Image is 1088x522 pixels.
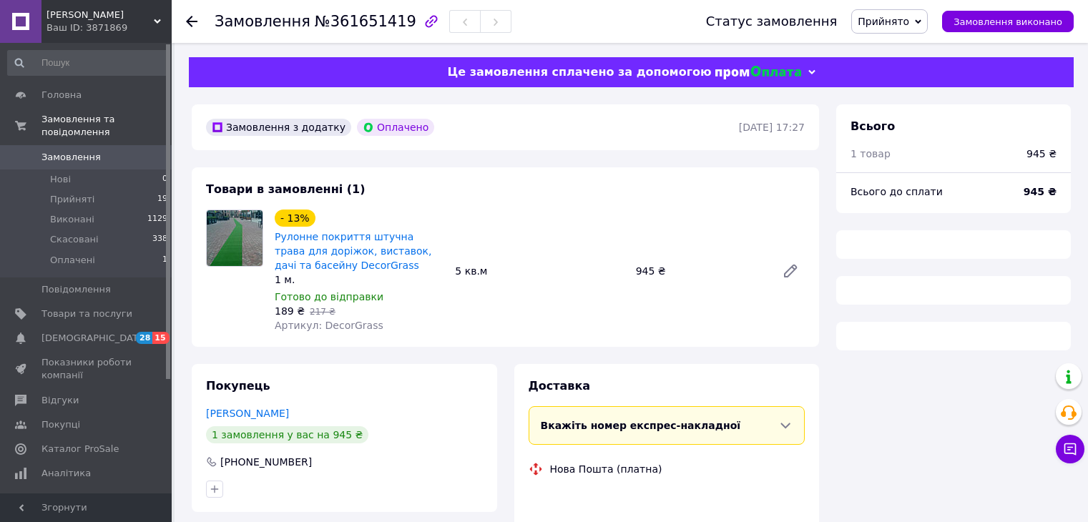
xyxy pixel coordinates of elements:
[739,122,805,133] time: [DATE] 17:27
[206,182,366,196] span: Товари в замовленні (1)
[206,426,368,443] div: 1 замовлення у вас на 945 ₴
[1056,435,1084,463] button: Чат з покупцем
[275,231,431,271] a: Рулонне покриття штучна трава для доріжок, виставок, дачі та басейну DecorGrass
[50,173,71,186] span: Нові
[41,356,132,382] span: Показники роботи компанії
[41,394,79,407] span: Відгуки
[152,332,169,344] span: 15
[41,89,82,102] span: Головна
[706,14,838,29] div: Статус замовлення
[206,408,289,419] a: [PERSON_NAME]
[41,467,91,480] span: Аналітика
[46,21,172,34] div: Ваш ID: 3871869
[186,14,197,29] div: Повернутися назад
[41,307,132,320] span: Товари та послуги
[529,379,591,393] span: Доставка
[162,173,167,186] span: 0
[851,119,895,133] span: Всього
[50,254,95,267] span: Оплачені
[447,65,711,79] span: Це замовлення сплачено за допомогою
[275,272,443,287] div: 1 м.
[136,332,152,344] span: 28
[147,213,167,226] span: 1129
[215,13,310,30] span: Замовлення
[1026,147,1057,161] div: 945 ₴
[152,233,167,246] span: 338
[41,151,101,164] span: Замовлення
[275,305,305,317] span: 189 ₴
[776,257,805,285] a: Редагувати
[206,379,270,393] span: Покупець
[547,462,666,476] div: Нова Пошта (платна)
[275,291,383,302] span: Готово до відправки
[219,455,313,469] div: [PHONE_NUMBER]
[310,307,335,317] span: 217 ₴
[541,420,741,431] span: Вкажіть номер експрес-накладної
[206,119,351,136] div: Замовлення з додатку
[207,210,263,266] img: Рулонне покриття штучна трава для доріжок, виставок, дачі та басейну DecorGrass
[50,193,94,206] span: Прийняті
[275,320,383,331] span: Артикул: DecorGrass
[50,213,94,226] span: Виконані
[954,16,1062,27] span: Замовлення виконано
[41,491,132,517] span: Інструменти веб-майстра та SEO
[715,66,801,79] img: evopay logo
[157,193,167,206] span: 19
[858,16,909,27] span: Прийнято
[357,119,434,136] div: Оплачено
[41,443,119,455] span: Каталог ProSale
[41,283,111,296] span: Повідомлення
[449,261,629,281] div: 5 кв.м
[1024,186,1057,197] b: 945 ₴
[50,233,99,246] span: Скасовані
[41,113,172,139] span: Замовлення та повідомлення
[162,254,167,267] span: 1
[630,261,770,281] div: 945 ₴
[851,148,891,159] span: 1 товар
[41,418,80,431] span: Покупці
[315,13,416,30] span: №361651419
[46,9,154,21] span: Файна Флор
[275,210,315,227] div: - 13%
[851,186,943,197] span: Всього до сплати
[7,50,169,76] input: Пошук
[41,332,147,345] span: [DEMOGRAPHIC_DATA]
[942,11,1074,32] button: Замовлення виконано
